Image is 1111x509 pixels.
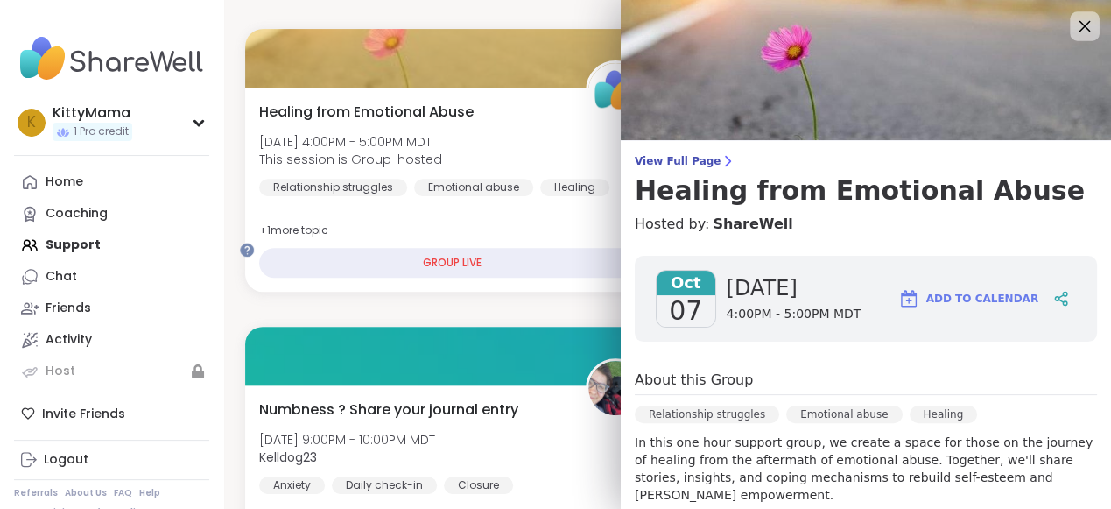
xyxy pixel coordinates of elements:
span: Healing from Emotional Abuse [259,102,474,123]
div: Healing [540,179,609,196]
span: K [27,111,36,134]
div: Daily check-in [332,477,437,494]
span: [DATE] 9:00PM - 10:00PM MDT [259,431,435,449]
div: Coaching [46,205,108,223]
span: 07 [669,295,702,327]
div: Emotional abuse [786,406,902,423]
span: [DATE] 4:00PM - 5:00PM MDT [259,133,442,151]
a: Logout [14,444,209,476]
div: Invite Friends [14,398,209,429]
a: FAQ [114,487,132,499]
a: Chat [14,261,209,293]
div: Friends [46,300,91,317]
span: Add to Calendar [926,291,1038,307]
iframe: Spotlight [240,243,254,257]
div: Host [46,363,75,380]
a: View Full PageHealing from Emotional Abuse [635,154,1097,207]
span: 4:00PM - 5:00PM MDT [727,306,861,323]
h4: About this Group [635,370,753,391]
div: KittyMama [53,103,132,123]
div: GROUP LIVE [259,248,645,278]
a: Help [139,487,160,499]
button: Add to Calendar [890,278,1046,320]
span: View Full Page [635,154,1097,168]
b: Kelldog23 [259,449,317,466]
div: Anxiety [259,477,325,494]
div: Activity [46,331,92,349]
a: About Us [65,487,107,499]
a: Referrals [14,487,58,499]
a: Coaching [14,198,209,230]
a: ShareWell [713,214,792,235]
span: 1 Pro credit [74,124,129,139]
span: Oct [657,271,715,295]
img: ShareWell [588,63,643,117]
h4: Hosted by: [635,214,1097,235]
a: Friends [14,293,209,324]
img: ShareWell Logomark [898,288,919,309]
div: Emotional abuse [414,179,533,196]
span: This session is Group-hosted [259,151,442,168]
div: Healing [910,406,978,423]
div: Relationship struggles [635,406,779,423]
div: Logout [44,451,88,469]
div: Closure [444,477,513,494]
a: Host [14,356,209,387]
span: [DATE] [727,274,861,302]
div: Home [46,173,83,191]
h3: Healing from Emotional Abuse [635,175,1097,207]
a: Activity [14,324,209,356]
div: Chat [46,268,77,286]
img: Kelldog23 [588,361,643,415]
img: ShareWell Nav Logo [14,28,209,89]
span: Numbness ? Share your journal entry [259,399,518,421]
div: Relationship struggles [259,179,407,196]
a: Home [14,166,209,198]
